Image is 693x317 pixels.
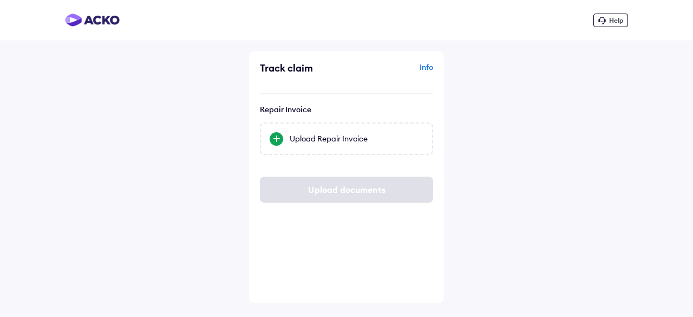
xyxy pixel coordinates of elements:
div: Info [349,62,433,82]
div: Repair Invoice [260,105,433,114]
img: horizontal-gradient.png [65,14,120,27]
div: Track claim [260,62,344,74]
span: Help [609,16,623,24]
div: Upload Repair Invoice [290,133,423,144]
